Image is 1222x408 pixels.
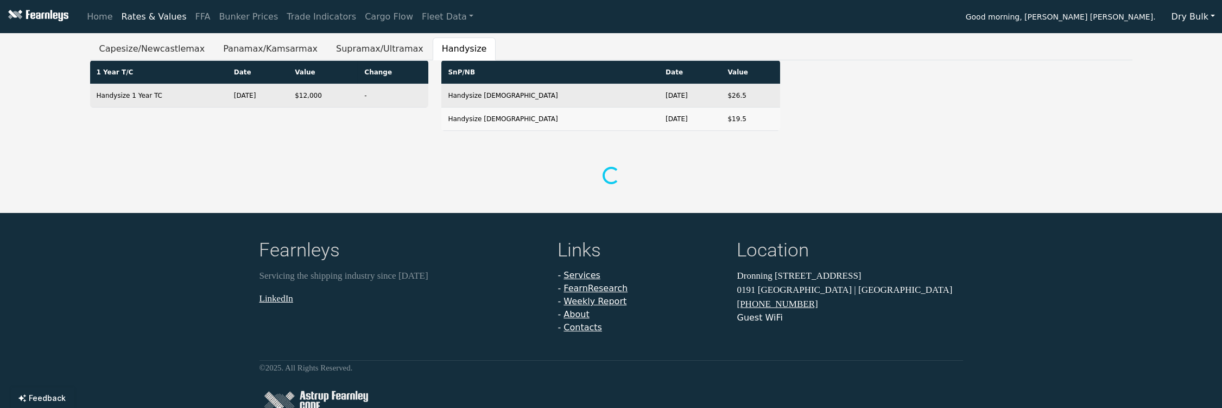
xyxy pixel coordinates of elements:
h4: Fearnleys [259,239,545,265]
a: Cargo Flow [360,6,417,28]
button: Capesize/Newcastlemax [90,37,214,60]
li: - [558,269,724,282]
th: Date [659,61,721,84]
span: Good morning, [PERSON_NAME] [PERSON_NAME]. [966,9,1156,27]
p: Servicing the shipping industry since [DATE] [259,269,545,283]
th: Value [288,61,358,84]
th: SnP/NB [441,61,659,84]
h4: Links [558,239,724,265]
p: Dronning [STREET_ADDRESS] [737,269,963,283]
button: Panamax/Kamsarmax [214,37,327,60]
td: $26.5 [721,84,780,108]
p: 0191 [GEOGRAPHIC_DATA] | [GEOGRAPHIC_DATA] [737,283,963,297]
small: © 2025 . All Rights Reserved. [259,363,353,372]
a: About [563,309,589,319]
li: - [558,308,724,321]
a: Fleet Data [417,6,478,28]
a: Contacts [563,322,602,332]
button: Supramax/Ultramax [327,37,433,60]
td: [DATE] [659,84,721,108]
td: [DATE] [659,108,721,131]
a: [PHONE_NUMBER] [737,299,818,309]
th: 1 Year T/C [90,61,227,84]
button: Dry Bulk [1164,7,1222,27]
th: Change [358,61,428,84]
h4: Location [737,239,963,265]
a: Home [83,6,117,28]
td: $19.5 [721,108,780,131]
td: $12,000 [288,84,358,108]
td: Handysize [DEMOGRAPHIC_DATA] [441,108,659,131]
td: Handysize 1 Year TC [90,84,227,108]
img: Fearnleys Logo [5,10,68,23]
th: Date [227,61,288,84]
a: Bunker Prices [214,6,282,28]
button: Handysize [433,37,496,60]
a: Trade Indicators [282,6,360,28]
a: FearnResearch [563,283,628,293]
button: Guest WiFi [737,311,783,324]
a: Rates & Values [117,6,191,28]
td: Handysize [DEMOGRAPHIC_DATA] [441,84,659,108]
th: Value [721,61,780,84]
a: Weekly Report [563,296,626,306]
td: [DATE] [227,84,288,108]
td: - [358,84,428,108]
li: - [558,295,724,308]
li: - [558,282,724,295]
a: Services [563,270,600,280]
li: - [558,321,724,334]
a: FFA [191,6,215,28]
a: LinkedIn [259,293,293,304]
